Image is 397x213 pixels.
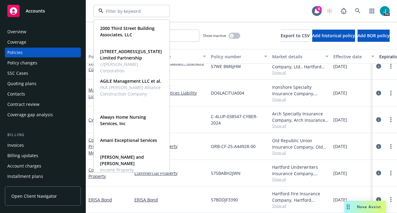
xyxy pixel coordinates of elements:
button: Effective date [331,49,377,64]
div: Account charges [7,161,41,171]
button: Lines of coverage [132,49,208,64]
div: Old Republic Union Insurance Company, Old Republic General Insurance Group, Amwins [272,137,328,150]
a: Commercial Property [134,170,206,176]
span: DO6LACITUA004 [211,90,244,96]
a: 1 more [134,96,206,103]
a: Installment plans [5,171,81,181]
a: Switch app [366,5,378,17]
div: Market details [272,53,322,60]
div: Hartford Underwriters Insurance Company, Hartford Insurance Group [272,164,328,177]
div: Ironshore Specialty Insurance Company, Ironshore (Liberty Mutual), CRC Group [272,84,328,97]
a: Commercial Property [88,137,128,162]
strong: Amani Exceptional Services [100,137,157,143]
button: Policy number [208,49,270,64]
span: [DATE] [333,90,347,96]
span: 57SBABH2JWN [211,170,241,176]
div: Billing [5,132,81,138]
button: Add historical policy [312,30,355,42]
a: Cyber Liability [134,117,206,123]
a: Overview [5,27,81,37]
a: Billing updates [5,151,81,161]
div: Effective date [333,53,368,60]
span: Export to CSV [281,33,310,38]
div: Contacts [7,89,25,99]
span: [DATE] [333,170,347,176]
span: [DATE] [333,143,347,150]
a: Quoting plans [5,79,81,88]
a: Account charges [5,161,81,171]
div: 8 [316,6,322,12]
span: [DATE] [333,63,347,70]
a: more [387,63,395,70]
a: Policies [5,48,81,57]
a: circleInformation [375,169,382,177]
input: Filter by keyword [103,8,157,14]
a: Report a Bug [338,5,350,17]
a: circleInformation [375,196,382,203]
span: C-4LUP-038547-CYBER-2024 [211,113,267,126]
span: FKA [PERSON_NAME] Alliance Construction Company [100,84,162,97]
a: circleInformation [375,143,382,150]
button: Export to CSV [281,30,310,42]
span: Open Client Navigator [11,193,57,199]
span: - BioMADE Meridian, LLC - MN Property [88,143,128,162]
button: Nova Assist [344,201,386,213]
a: Start snowing [324,5,336,17]
a: Management Liability [88,87,116,99]
a: Contacts [5,89,81,99]
a: more [387,196,395,203]
a: circleInformation [375,63,382,70]
a: Workers' Compensation - Workers Compensation [134,60,206,73]
a: Policy changes [5,58,81,68]
img: photo [380,6,390,16]
span: Show all [272,150,328,155]
a: more [387,116,395,123]
div: Invoices [7,140,24,150]
a: more [387,143,395,150]
div: Policy number [211,53,260,60]
button: Add BOR policy [358,30,390,42]
div: Contract review [7,99,39,109]
span: Show all [272,203,328,208]
a: Cyber [88,117,100,123]
span: 57BDDJF3390 [211,197,238,203]
div: Billing updates [7,151,38,161]
div: Coverage [7,37,26,47]
span: Show inactive [203,33,226,38]
a: Invoices [5,140,81,150]
a: circleInformation [375,116,382,123]
strong: 2000 Third Street Building Associates, LLC [100,25,155,38]
a: Contract review [5,99,81,109]
a: Employment Practices Liability [134,90,206,96]
strong: AGILE Management LLC et al. [100,78,161,84]
div: Arch Specialty Insurance Company, Arch Insurance Company, Coalition Insurance Solutions (MGA) [272,110,328,123]
span: Show all [272,177,328,182]
a: Search [352,5,364,17]
div: SSC Cases [7,68,28,78]
a: more [387,169,395,177]
span: [DATE] [333,117,347,123]
a: Fiduciary Liability [134,83,206,90]
div: Hartford Fire Insurance Company, Hartford Insurance Group [272,190,328,203]
span: Nova Assist [357,204,381,209]
a: more [387,89,395,97]
a: Coverage gap analysis [5,110,81,120]
a: Coverage [5,37,81,47]
span: 57WE BM6JHW [211,63,241,70]
a: ERISA Bond [88,197,112,203]
span: Income Property Management [100,167,162,179]
strong: [PERSON_NAME] and [PERSON_NAME] [100,154,144,166]
span: c/[PERSON_NAME] Corporation [100,61,162,74]
div: Installment plans [7,171,43,181]
span: [DATE] [333,197,347,203]
span: Show all [272,97,328,102]
a: Commercial Property [134,143,206,150]
strong: [STREET_ADDRESS][US_STATE] Limited Partnership [100,49,162,61]
div: Drag to move [344,201,352,213]
a: Commercial Property [88,167,113,179]
span: ORB-CF-25-A44928-00 [211,143,256,150]
div: Policy changes [7,58,37,68]
span: Add BOR policy [358,33,390,38]
div: Policies [7,48,23,57]
div: Coverage gap analysis [7,110,53,120]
